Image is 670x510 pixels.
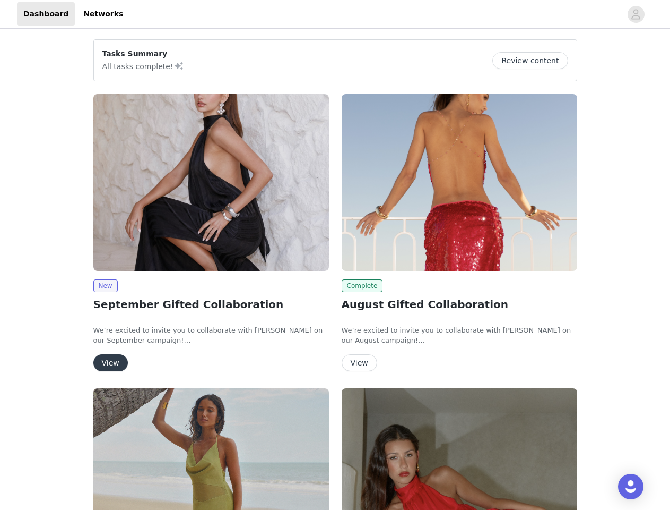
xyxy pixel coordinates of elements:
h2: September Gifted Collaboration [93,296,329,312]
a: View [342,359,377,367]
div: avatar [631,6,641,23]
p: All tasks complete! [102,59,184,72]
p: Tasks Summary [102,48,184,59]
div: Open Intercom Messenger [618,474,643,499]
span: Complete [342,279,383,292]
img: Peppermayo EU [93,94,329,271]
a: Networks [77,2,129,26]
h2: August Gifted Collaboration [342,296,577,312]
span: New [93,279,118,292]
a: View [93,359,128,367]
button: View [342,354,377,371]
p: We’re excited to invite you to collaborate with [PERSON_NAME] on our August campaign! [342,325,577,346]
img: Peppermayo EU [342,94,577,271]
p: We’re excited to invite you to collaborate with [PERSON_NAME] on our September campaign! [93,325,329,346]
a: Dashboard [17,2,75,26]
button: Review content [492,52,568,69]
button: View [93,354,128,371]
